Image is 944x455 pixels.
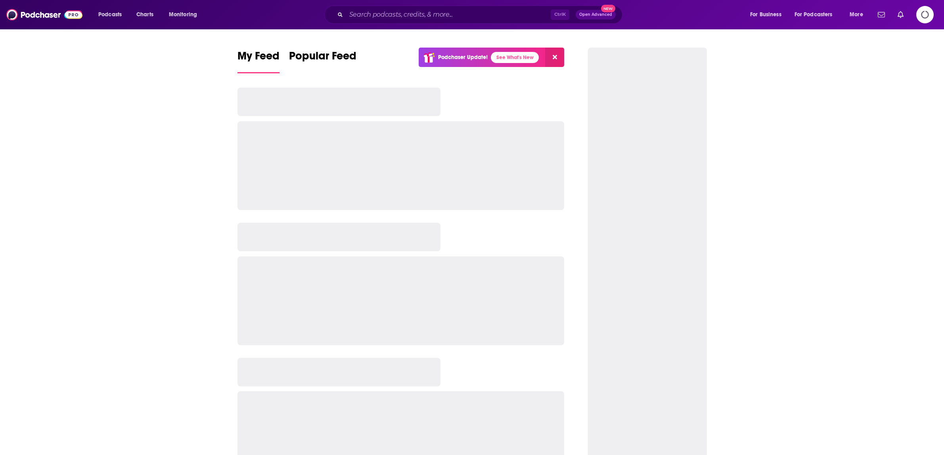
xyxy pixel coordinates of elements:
[916,6,934,23] span: Logging in
[795,9,833,20] span: For Podcasters
[789,8,844,21] button: open menu
[576,10,616,19] button: Open AdvancedNew
[136,9,153,20] span: Charts
[850,9,863,20] span: More
[844,8,873,21] button: open menu
[289,49,356,67] span: Popular Feed
[289,49,356,73] a: Popular Feed
[579,13,612,17] span: Open Advanced
[6,7,82,22] img: Podchaser - Follow, Share and Rate Podcasts
[491,52,539,63] a: See What's New
[93,8,132,21] button: open menu
[551,10,569,20] span: Ctrl K
[98,9,122,20] span: Podcasts
[601,5,615,12] span: New
[346,8,551,21] input: Search podcasts, credits, & more...
[163,8,207,21] button: open menu
[750,9,781,20] span: For Business
[131,8,158,21] a: Charts
[894,8,907,21] a: Show notifications dropdown
[438,54,488,61] p: Podchaser Update!
[332,6,630,24] div: Search podcasts, credits, & more...
[169,9,197,20] span: Monitoring
[237,49,280,73] a: My Feed
[237,49,280,67] span: My Feed
[745,8,791,21] button: open menu
[875,8,888,21] a: Show notifications dropdown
